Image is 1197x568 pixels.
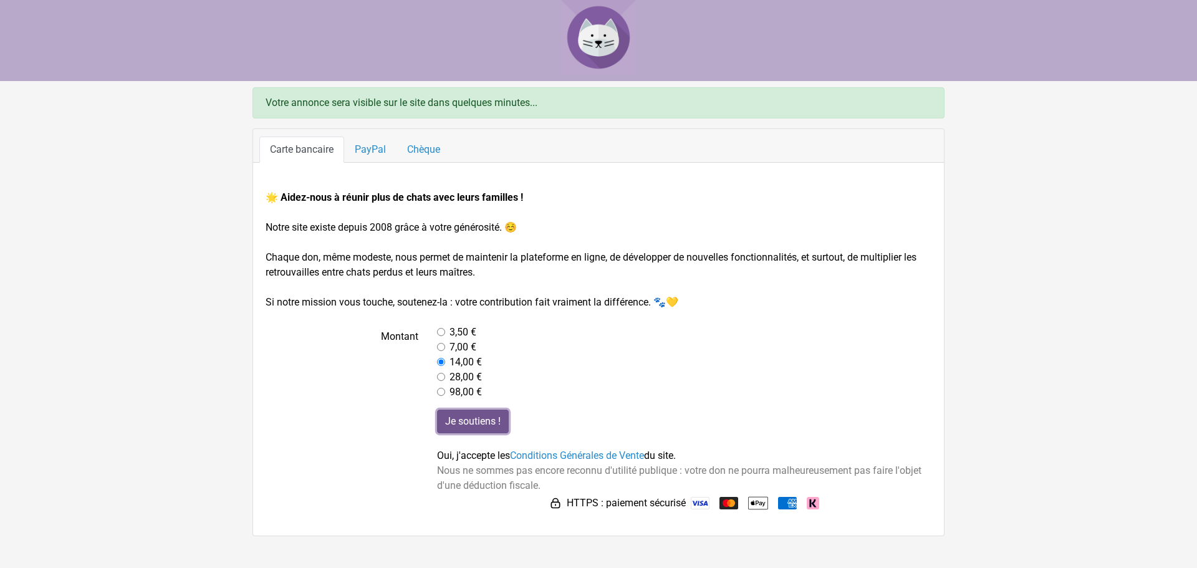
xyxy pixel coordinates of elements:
a: Conditions Générales de Vente [510,450,644,461]
label: 28,00 € [449,370,482,385]
span: Nous ne sommes pas encore reconnu d'utilité publique : votre don ne pourra malheureusement pas fa... [437,465,921,491]
span: Oui, j'accepte les du site. [437,450,676,461]
label: 3,50 € [449,325,476,340]
form: Notre site existe depuis 2008 grâce à votre générosité. ☺️ Chaque don, même modeste, nous permet ... [266,190,931,513]
label: 98,00 € [449,385,482,400]
label: Montant [256,325,428,400]
a: Chèque [397,137,451,163]
a: PayPal [344,137,397,163]
strong: 🌟 Aidez-nous à réunir plus de chats avec leurs familles ! [266,191,523,203]
img: Visa [691,497,709,509]
img: American Express [778,497,797,509]
div: Votre annonce sera visible sur le site dans quelques minutes... [252,87,945,118]
input: Je soutiens ! [437,410,509,433]
label: 7,00 € [449,340,476,355]
img: Mastercard [719,497,738,509]
img: HTTPS : paiement sécurisé [549,497,562,509]
a: Carte bancaire [259,137,344,163]
img: Apple Pay [748,493,768,513]
label: 14,00 € [449,355,482,370]
img: Klarna [807,497,819,509]
span: HTTPS : paiement sécurisé [567,496,686,511]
